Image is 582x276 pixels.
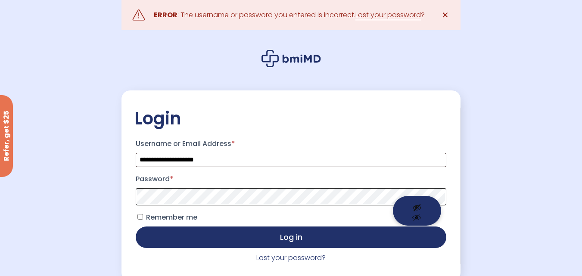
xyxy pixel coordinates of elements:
div: : The username or password you entered is incorrect. ? [154,9,425,21]
a: Lost your password [355,10,421,20]
strong: ERROR [154,10,177,20]
label: Username or Email Address [136,137,446,151]
label: Password [136,172,446,186]
span: Remember me [146,212,197,222]
input: Remember me [137,214,143,220]
button: Log in [136,226,446,248]
span: ✕ [442,9,449,21]
a: Lost your password? [256,253,326,263]
button: Show password [393,196,441,226]
h2: Login [134,108,447,129]
a: ✕ [437,6,454,24]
